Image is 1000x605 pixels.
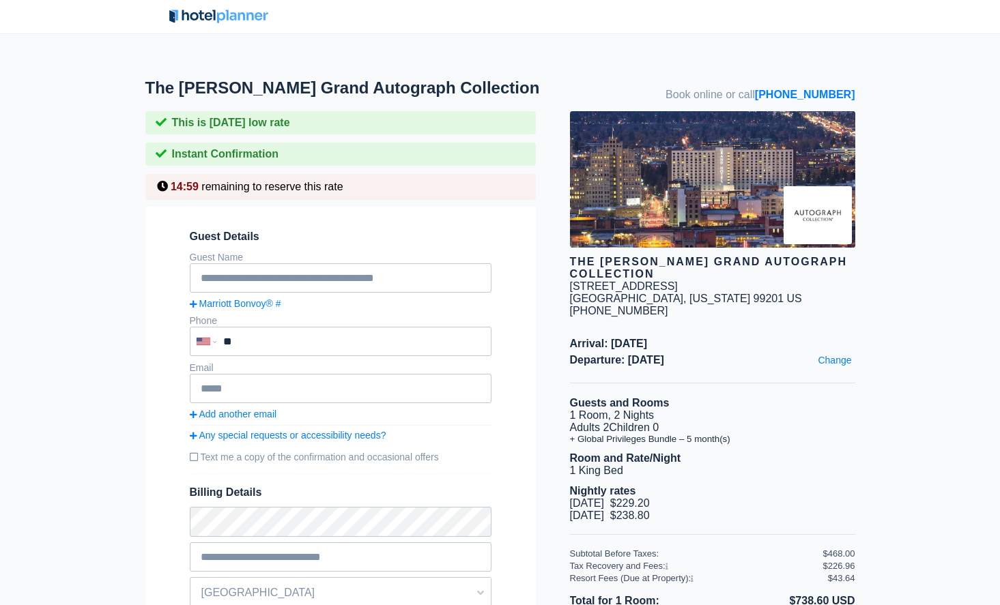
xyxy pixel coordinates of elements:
li: Adults 2 [570,422,855,434]
div: Instant Confirmation [145,143,536,166]
img: HotelPlanner_Horizontal_Color_RGB.svg [169,10,269,23]
img: Brand logo for The Davenport Grand Autograph Collection [784,186,852,244]
div: This is [DATE] low rate [145,111,536,134]
b: Room and Rate/Night [570,452,681,464]
span: Book online or call [666,89,855,101]
span: Arrival: [DATE] [570,338,855,350]
a: Change [814,351,855,369]
a: Add another email [190,409,491,419]
div: The [PERSON_NAME] Grand Autograph Collection [570,256,855,280]
li: + Global Privileges Bundle – 5 month(s) [570,434,855,444]
a: Any special requests or accessibility needs? [190,430,491,441]
b: Guests and Rooms [570,397,670,409]
img: hotel image [570,111,855,248]
span: [US_STATE] [689,293,750,304]
label: Guest Name [190,252,244,263]
a: Marriott Bonvoy® # [190,298,491,309]
div: $226.96 [823,561,855,571]
span: [DATE] $229.20 [570,497,650,509]
span: Departure: [DATE] [570,354,855,366]
div: [STREET_ADDRESS] [570,280,678,293]
li: 1 Room, 2 Nights [570,409,855,422]
label: Text me a copy of the confirmation and occasional offers [190,446,491,468]
span: remaining to reserve this rate [201,181,343,192]
span: 14:59 [171,181,199,192]
span: [GEOGRAPHIC_DATA] [190,581,491,604]
a: [PHONE_NUMBER] [755,89,855,100]
span: [GEOGRAPHIC_DATA], [570,293,687,304]
span: Children 0 [609,422,659,433]
div: Subtotal Before Taxes: [570,548,823,559]
div: Resort Fees (Due at Property): [570,573,828,583]
div: United States: +1 [191,328,220,355]
div: Tax Recovery and Fees: [570,561,823,571]
span: US [787,293,802,304]
div: $43.64 [828,573,855,583]
div: [PHONE_NUMBER] [570,305,855,317]
span: [DATE] $238.80 [570,510,650,521]
label: Email [190,362,214,373]
b: Nightly rates [570,485,636,497]
h1: The [PERSON_NAME] Grand Autograph Collection [145,78,570,98]
span: Guest Details [190,231,491,243]
label: Phone [190,315,217,326]
div: $468.00 [823,548,855,559]
span: 99201 [754,293,784,304]
li: 1 King Bed [570,464,855,477]
span: Billing Details [190,486,491,499]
